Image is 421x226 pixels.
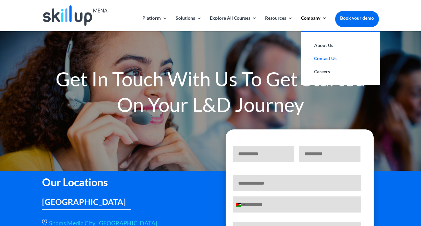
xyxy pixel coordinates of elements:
button: Selected country [233,197,247,212]
a: Careers [308,65,373,78]
a: Explore All Courses [210,16,257,31]
a: Company [301,16,327,31]
span: Our Locations [42,176,108,189]
h1: Get In Touch With Us To Get Started On Your L&D Journey [42,66,379,121]
a: Resources [265,16,293,31]
a: Solutions [176,16,202,31]
a: Book your demo [335,11,379,25]
iframe: Chat Widget [388,194,421,226]
h3: [GEOGRAPHIC_DATA] [42,198,131,209]
img: Skillup Mena [43,5,108,26]
a: Platform [142,16,167,31]
a: Contact Us [308,52,373,65]
a: About Us [308,39,373,52]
